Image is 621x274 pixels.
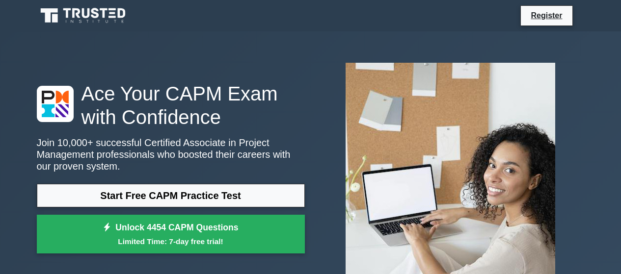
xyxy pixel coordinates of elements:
a: Start Free CAPM Practice Test [37,184,305,207]
h1: Ace Your CAPM Exam with Confidence [37,82,305,129]
a: Register [525,9,568,22]
a: Unlock 4454 CAPM QuestionsLimited Time: 7-day free trial! [37,215,305,254]
small: Limited Time: 7-day free trial! [49,236,293,247]
p: Join 10,000+ successful Certified Associate in Project Management professionals who boosted their... [37,137,305,172]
